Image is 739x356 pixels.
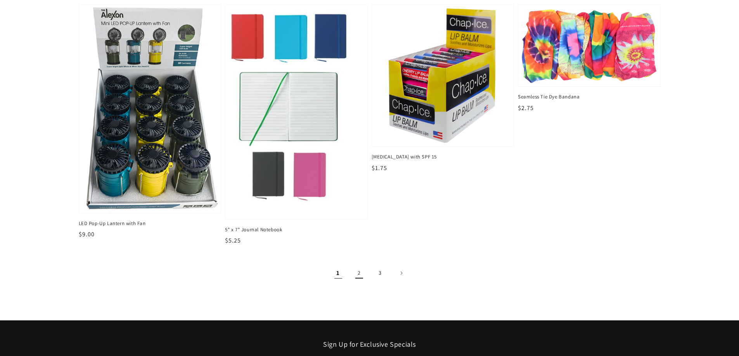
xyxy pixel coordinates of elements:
span: $1.75 [372,164,387,172]
a: Lip Balm with SPF 15 [MEDICAL_DATA] with SPF 15 $1.75 [372,5,514,173]
span: Seamless Tie Dye Bandana [518,93,661,100]
span: $2.75 [518,104,534,112]
span: $9.00 [79,230,95,238]
a: Seamless Tie Dye Bandana Seamless Tie Dye Bandana $2.75 [518,5,661,113]
span: Page 1 [330,265,347,282]
a: 5" x 7" Journal Notebook 5" x 7" Journal Notebook $5.25 [225,5,368,245]
a: Page 3 [372,265,389,282]
span: $5.25 [225,236,241,244]
img: Lip Balm with SPF 15 [372,5,514,147]
span: 5" x 7" Journal Notebook [225,226,368,233]
a: Page 2 [351,265,368,282]
img: Seamless Tie Dye Bandana [518,5,660,87]
img: 5" x 7" Journal Notebook [225,5,367,219]
a: Next page [393,265,410,282]
span: LED Pop-Up Lantern with Fan [79,220,222,227]
a: LED Pop-Up Lantern with Fan LED Pop-Up Lantern with Fan $9.00 [79,5,222,239]
nav: Pagination [79,265,661,282]
span: [MEDICAL_DATA] with SPF 15 [372,153,514,160]
h2: Sign Up for Exclusive Specials [79,340,661,349]
img: LED Pop-Up Lantern with Fan [79,5,221,213]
